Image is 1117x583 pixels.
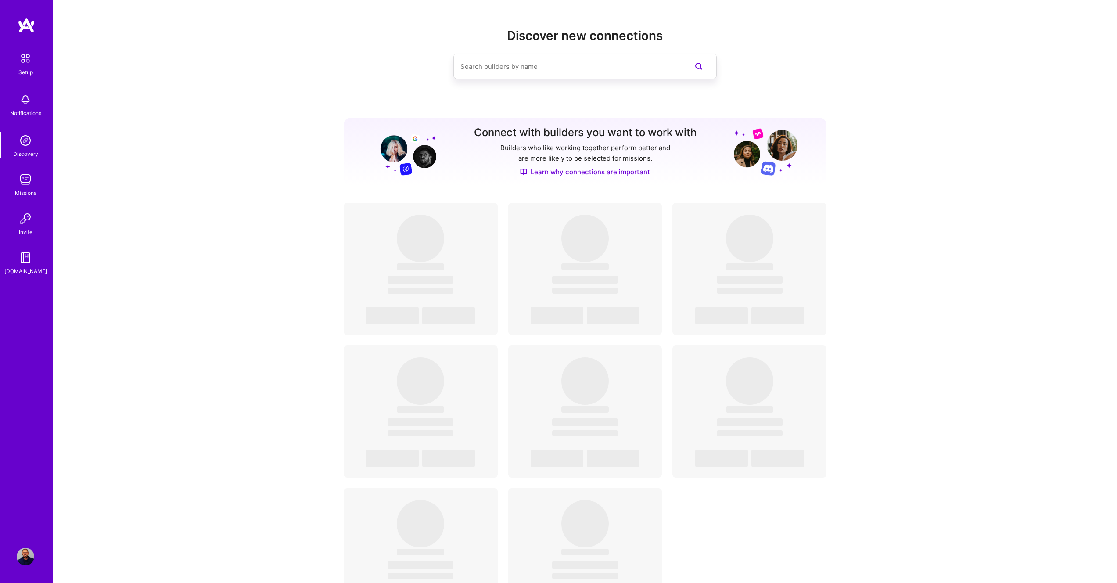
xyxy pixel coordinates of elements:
span: ‌ [531,307,583,324]
span: ‌ [587,307,639,324]
span: ‌ [561,549,609,555]
span: ‌ [397,263,444,270]
span: ‌ [717,288,783,294]
span: ‌ [726,263,773,270]
span: ‌ [552,418,618,426]
span: ‌ [561,215,609,262]
img: guide book [17,249,34,266]
img: Grow your network [734,128,797,176]
span: ‌ [397,357,444,405]
span: ‌ [366,307,419,324]
span: ‌ [422,450,475,467]
img: discovery [17,132,34,149]
div: Setup [18,68,33,77]
span: ‌ [717,430,783,436]
img: bell [17,91,34,108]
span: ‌ [561,406,609,413]
span: ‌ [751,307,804,324]
i: icon SearchPurple [693,61,704,72]
span: ‌ [552,430,618,436]
img: User Avatar [17,548,34,565]
span: ‌ [397,406,444,413]
img: Invite [17,210,34,227]
span: ‌ [388,430,453,436]
h3: Connect with builders you want to work with [474,126,697,139]
span: ‌ [561,500,609,547]
img: logo [18,18,35,33]
span: ‌ [717,418,783,426]
span: ‌ [726,406,773,413]
div: Notifications [10,108,41,118]
span: ‌ [531,450,583,467]
div: Missions [15,188,36,198]
span: ‌ [552,288,618,294]
span: ‌ [422,307,475,324]
img: setup [16,49,35,68]
span: ‌ [726,215,773,262]
div: [DOMAIN_NAME] [4,266,47,276]
a: Learn why connections are important [520,167,650,176]
span: ‌ [587,450,639,467]
span: ‌ [726,357,773,405]
span: ‌ [388,276,453,284]
p: Builders who like working together perform better and are more likely to be selected for missions. [499,143,672,164]
span: ‌ [695,307,748,324]
h2: Discover new connections [344,29,826,43]
span: ‌ [397,500,444,547]
div: Invite [19,227,32,237]
img: teamwork [17,171,34,188]
span: ‌ [561,357,609,405]
span: ‌ [388,418,453,426]
img: Grow your network [373,127,436,176]
span: ‌ [717,276,783,284]
span: ‌ [388,573,453,579]
input: Search builders by name [460,55,675,78]
span: ‌ [695,450,748,467]
span: ‌ [552,276,618,284]
div: Discovery [13,149,38,158]
span: ‌ [388,288,453,294]
span: ‌ [366,450,419,467]
span: ‌ [397,549,444,555]
a: User Avatar [14,548,36,565]
span: ‌ [397,215,444,262]
span: ‌ [552,573,618,579]
span: ‌ [751,450,804,467]
span: ‌ [561,263,609,270]
span: ‌ [388,561,453,569]
img: Discover [520,168,527,176]
span: ‌ [552,561,618,569]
